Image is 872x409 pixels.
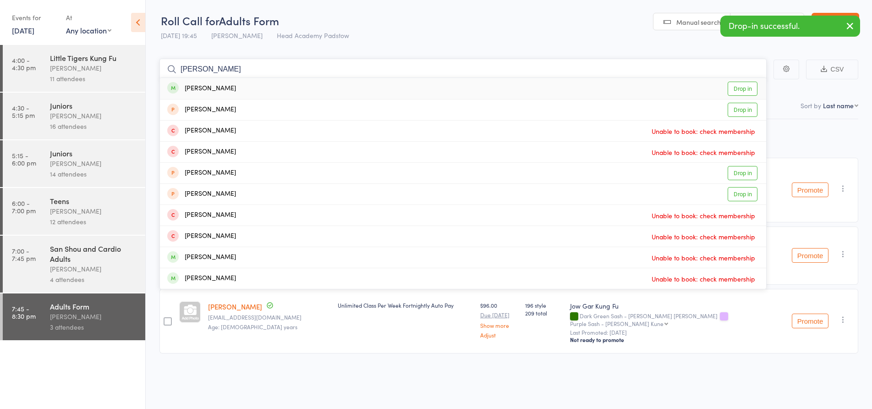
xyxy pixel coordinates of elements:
div: Last name [823,101,854,110]
div: Any location [66,25,111,35]
div: Dark Green Sash - [PERSON_NAME] [PERSON_NAME] [570,313,784,326]
div: Unlimited Class Per Week Fortnightly Auto Pay [338,301,473,309]
div: [PERSON_NAME] [167,189,236,199]
div: At [66,10,111,25]
div: 11 attendees [50,73,137,84]
button: Promote [792,314,828,328]
a: Show more [480,322,518,328]
div: [PERSON_NAME] [167,210,236,221]
span: 196 style [525,301,563,309]
span: [DATE] 19:45 [161,31,197,40]
div: [PERSON_NAME] [167,273,236,284]
span: Manual search [676,17,721,27]
time: 7:00 - 7:45 pm [12,247,36,262]
button: CSV [806,60,858,79]
div: 14 attendees [50,169,137,179]
a: Drop in [728,187,757,201]
div: [PERSON_NAME] [50,63,137,73]
div: [PERSON_NAME] [50,311,137,322]
div: Not ready to promote [570,336,784,343]
a: 4:30 -5:15 pmJuniors[PERSON_NAME]16 attendees [3,93,145,139]
button: Promote [792,248,828,263]
span: Age: [DEMOGRAPHIC_DATA] years [208,323,297,331]
div: $96.00 [480,301,518,337]
div: 12 attendees [50,216,137,227]
span: Unable to book: check membership [649,209,757,222]
div: Drop-in successful. [720,16,860,37]
small: admin@kungfupadstow.com.au [208,314,330,321]
span: Unable to book: check membership [649,230,757,243]
div: [PERSON_NAME] [167,252,236,263]
div: [PERSON_NAME] [167,126,236,136]
div: San Shou and Cardio Adults [50,243,137,264]
a: [DATE] [12,25,34,35]
span: [PERSON_NAME] [211,31,263,40]
small: Due [DATE] [480,312,518,318]
div: [PERSON_NAME] [167,83,236,94]
a: 7:45 -8:30 pmAdults Form[PERSON_NAME]3 attendees [3,293,145,340]
div: Adults Form [50,301,137,311]
div: Juniors [50,148,137,158]
a: 4:00 -4:30 pmLittle Tigers Kung Fu[PERSON_NAME]11 attendees [3,45,145,92]
a: 7:00 -7:45 pmSan Shou and Cardio Adults[PERSON_NAME]4 attendees [3,236,145,293]
div: [PERSON_NAME] [50,111,137,121]
div: 3 attendees [50,322,137,332]
label: Sort by [801,101,821,110]
span: 209 total [525,309,563,317]
div: Events for [12,10,57,25]
span: Unable to book: check membership [649,124,757,138]
div: [PERSON_NAME] [167,105,236,115]
span: Unable to book: check membership [649,272,757,286]
time: 4:30 - 5:15 pm [12,104,35,119]
span: Roll Call for [161,13,219,28]
div: [PERSON_NAME] [167,168,236,178]
button: Promote [792,182,828,197]
div: [PERSON_NAME] [50,206,137,216]
div: Jow Gar Kung Fu [570,301,784,310]
a: Drop in [728,103,757,117]
a: 6:00 -7:00 pmTeens[PERSON_NAME]12 attendees [3,188,145,235]
div: Teens [50,196,137,206]
small: Last Promoted: [DATE] [570,329,784,336]
div: [PERSON_NAME] [50,264,137,274]
span: Unable to book: check membership [649,145,757,159]
time: 4:00 - 4:30 pm [12,56,36,71]
time: 7:45 - 8:30 pm [12,305,36,320]
div: [PERSON_NAME] [167,147,236,157]
div: Juniors [50,100,137,111]
input: Search by name [159,59,767,80]
time: 6:00 - 7:00 pm [12,199,36,214]
a: [PERSON_NAME] [208,302,262,311]
time: 5:15 - 6:00 pm [12,152,36,166]
div: [PERSON_NAME] [50,158,137,169]
a: Exit roll call [812,13,859,31]
span: Head Academy Padstow [277,31,349,40]
div: Purple Sash - [PERSON_NAME] Kune [570,321,664,326]
span: Adults Form [219,13,279,28]
a: Adjust [480,332,518,338]
a: Drop in [728,82,757,96]
div: 4 attendees [50,274,137,285]
div: 16 attendees [50,121,137,132]
div: Little Tigers Kung Fu [50,53,137,63]
a: 5:15 -6:00 pmJuniors[PERSON_NAME]14 attendees [3,140,145,187]
a: Drop in [728,166,757,180]
span: Unable to book: check membership [649,251,757,265]
div: [PERSON_NAME] [167,231,236,242]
